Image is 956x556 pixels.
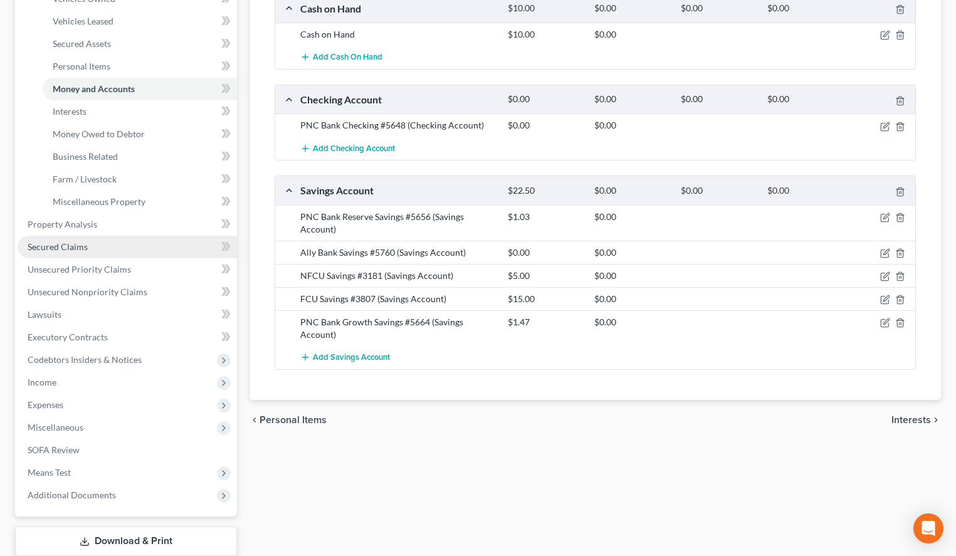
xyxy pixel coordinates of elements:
a: Personal Items [43,55,237,78]
span: Personal Items [260,415,327,425]
span: Add Checking Account [313,144,395,154]
span: Unsecured Priority Claims [28,264,131,275]
span: Add Savings Account [313,352,390,362]
div: $10.00 [502,3,588,14]
div: $0.00 [588,270,675,282]
a: Unsecured Priority Claims [18,258,237,281]
i: chevron_right [931,415,941,425]
span: Codebtors Insiders & Notices [28,354,142,365]
a: Money Owed to Debtor [43,123,237,145]
span: Lawsuits [28,309,61,320]
div: $1.03 [502,211,588,223]
div: Savings Account [294,184,502,197]
button: Add Cash on Hand [300,46,382,69]
button: Interests chevron_right [891,415,941,425]
div: $10.00 [502,28,588,41]
div: Ally Bank Savings #5760 (Savings Account) [294,246,502,259]
span: Money Owed to Debtor [53,129,145,139]
div: $0.00 [502,119,588,132]
span: Miscellaneous [28,422,83,433]
a: Download & Print [15,527,237,556]
span: Executory Contracts [28,332,108,342]
div: $1.47 [502,316,588,328]
span: Add Cash on Hand [313,53,382,63]
div: $0.00 [761,185,848,197]
div: $0.00 [675,3,761,14]
div: $0.00 [588,211,675,223]
div: $0.00 [761,3,848,14]
div: $0.00 [675,185,761,197]
span: Property Analysis [28,219,97,229]
a: Vehicles Leased [43,10,237,33]
span: Personal Items [53,61,110,71]
div: $0.00 [588,93,675,105]
a: Business Related [43,145,237,168]
div: $22.50 [502,185,588,197]
span: Vehicles Leased [53,16,113,26]
span: Additional Documents [28,490,116,500]
div: $0.00 [502,93,588,105]
div: $0.00 [588,316,675,328]
span: Means Test [28,467,71,478]
a: Lawsuits [18,303,237,326]
span: Business Related [53,151,118,162]
a: Secured Claims [18,236,237,258]
a: Executory Contracts [18,326,237,349]
div: FCU Savings #3807 (Savings Account) [294,293,502,305]
a: Money and Accounts [43,78,237,100]
span: Income [28,377,56,387]
div: $0.00 [588,246,675,259]
div: PNC Bank Growth Savings #5664 (Savings Account) [294,316,502,341]
span: Interests [891,415,931,425]
div: $0.00 [502,246,588,259]
div: Checking Account [294,93,502,106]
a: Property Analysis [18,213,237,236]
div: $5.00 [502,270,588,282]
span: Farm / Livestock [53,174,117,184]
div: $0.00 [761,93,848,105]
a: SOFA Review [18,439,237,461]
a: Farm / Livestock [43,168,237,191]
span: Miscellaneous Property [53,196,145,207]
div: PNC Bank Reserve Savings #5656 (Savings Account) [294,211,502,236]
div: Cash on Hand [294,28,502,41]
div: $0.00 [588,185,675,197]
span: Unsecured Nonpriority Claims [28,286,147,297]
button: Add Checking Account [300,137,395,160]
div: $0.00 [588,119,675,132]
span: Money and Accounts [53,83,135,94]
span: Secured Claims [28,241,88,252]
button: Add Savings Account [300,346,390,369]
a: Miscellaneous Property [43,191,237,213]
div: NFCU Savings #3181 (Savings Account) [294,270,502,282]
div: PNC Bank Checking #5648 (Checking Account) [294,119,502,132]
button: chevron_left Personal Items [250,415,327,425]
div: $0.00 [588,293,675,305]
div: $0.00 [588,3,675,14]
div: $0.00 [588,28,675,41]
div: $15.00 [502,293,588,305]
span: Secured Assets [53,38,111,49]
div: Open Intercom Messenger [913,513,943,543]
span: SOFA Review [28,444,80,455]
div: Cash on Hand [294,2,502,15]
span: Expenses [28,399,63,410]
a: Unsecured Nonpriority Claims [18,281,237,303]
div: $0.00 [675,93,761,105]
a: Interests [43,100,237,123]
a: Secured Assets [43,33,237,55]
span: Interests [53,106,87,117]
i: chevron_left [250,415,260,425]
